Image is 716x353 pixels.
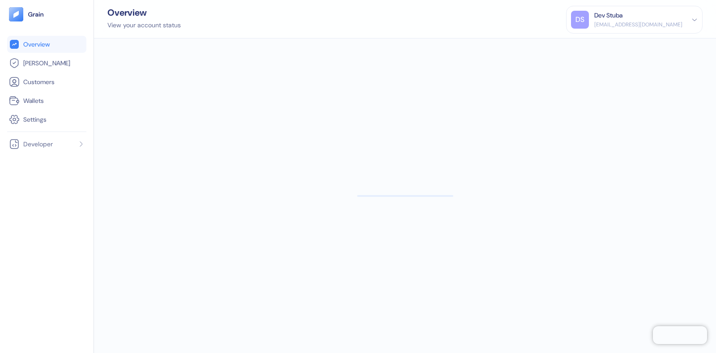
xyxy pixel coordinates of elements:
[9,77,85,87] a: Customers
[23,77,55,86] span: Customers
[107,21,181,30] div: View your account status
[9,58,85,68] a: [PERSON_NAME]
[23,115,47,124] span: Settings
[23,96,44,105] span: Wallets
[653,326,707,344] iframe: Chatra live chat
[594,21,682,29] div: [EMAIL_ADDRESS][DOMAIN_NAME]
[23,140,53,149] span: Developer
[9,95,85,106] a: Wallets
[9,39,85,50] a: Overview
[9,7,23,21] img: logo-tablet-V2.svg
[9,114,85,125] a: Settings
[28,11,44,17] img: logo
[23,40,50,49] span: Overview
[107,8,181,17] div: Overview
[594,11,622,20] div: Dev Stuba
[571,11,589,29] div: DS
[23,59,70,68] span: [PERSON_NAME]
